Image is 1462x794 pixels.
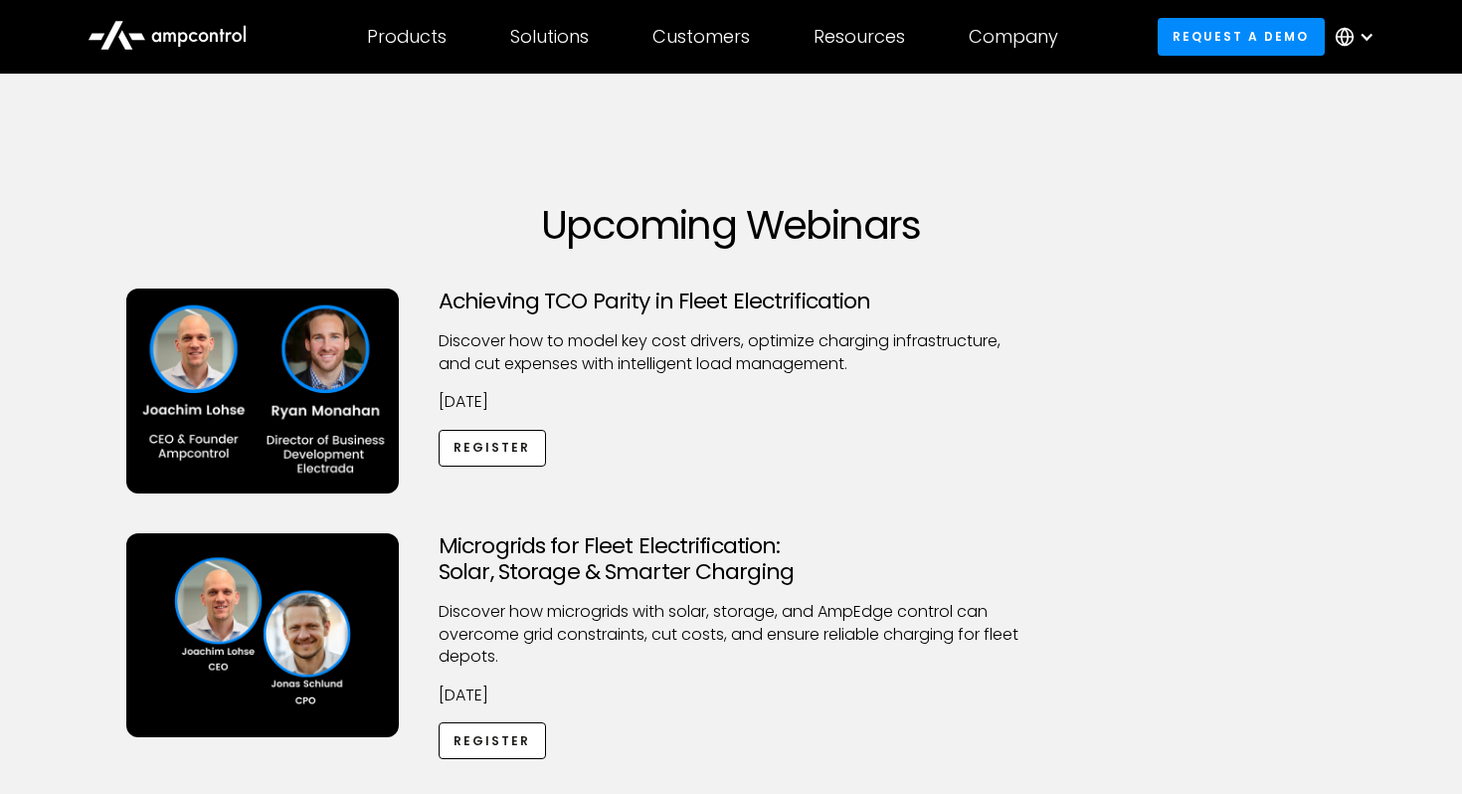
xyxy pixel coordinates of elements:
[652,26,750,48] div: Customers
[126,201,1336,249] h1: Upcoming Webinars
[439,430,546,467] a: Register
[814,26,905,48] div: Resources
[1158,18,1325,55] a: Request a demo
[969,26,1058,48] div: Company
[510,26,589,48] div: Solutions
[439,533,1023,586] h3: Microgrids for Fleet Electrification: Solar, Storage & Smarter Charging
[439,289,1023,314] h3: Achieving TCO Parity in Fleet Electrification
[439,722,546,759] a: Register
[439,601,1023,668] p: Discover how microgrids with solar, storage, and AmpEdge control can overcome grid constraints, c...
[367,26,447,48] div: Products
[439,330,1023,375] p: Discover how to model key cost drivers, optimize charging infrastructure, and cut expenses with i...
[439,391,1023,413] p: [DATE]
[439,685,1023,706] p: [DATE]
